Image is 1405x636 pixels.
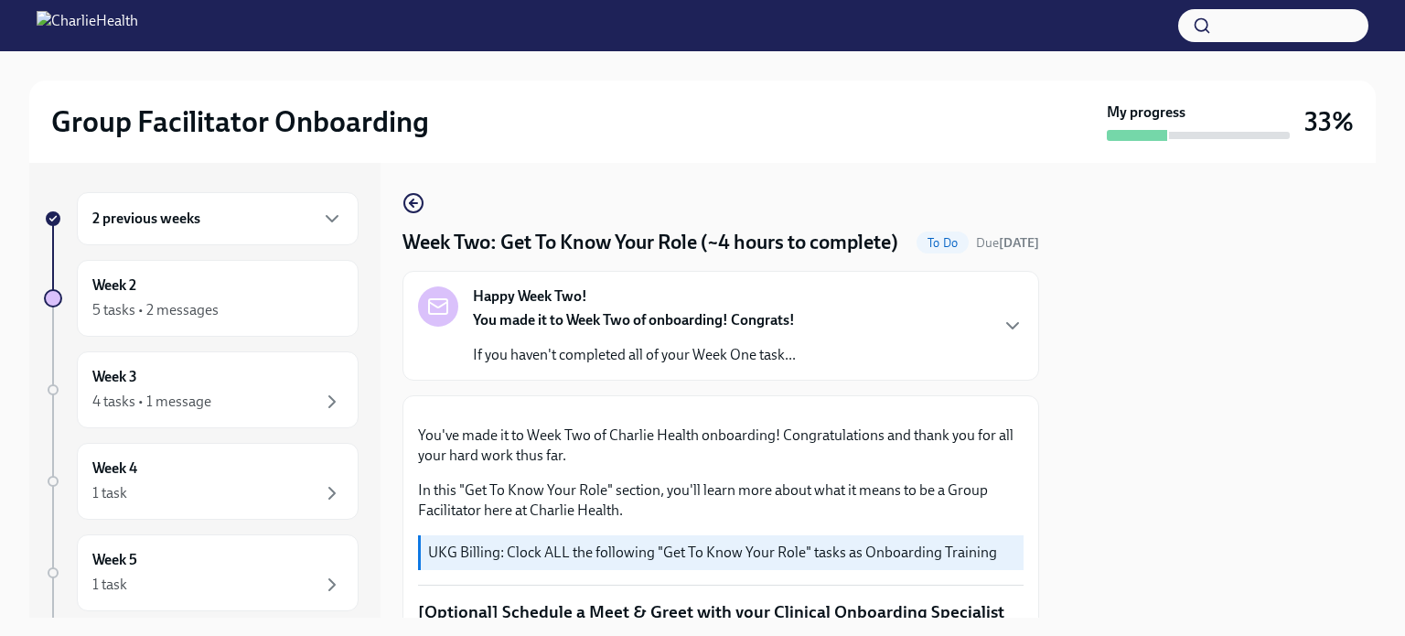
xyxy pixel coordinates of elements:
[92,458,137,479] h6: Week 4
[92,300,219,320] div: 5 tasks • 2 messages
[473,311,795,329] strong: You made it to Week Two of onboarding! Congrats!
[37,11,138,40] img: CharlieHealth
[418,480,1024,521] p: In this "Get To Know Your Role" section, you'll learn more about what it means to be a Group Faci...
[418,600,1024,624] p: [Optional] Schedule a Meet & Greet with your Clinical Onboarding Specialist
[473,286,587,307] strong: Happy Week Two!
[1304,105,1354,138] h3: 33%
[917,236,969,250] span: To Do
[92,275,136,296] h6: Week 2
[44,443,359,520] a: Week 41 task
[92,209,200,229] h6: 2 previous weeks
[44,260,359,337] a: Week 25 tasks • 2 messages
[999,235,1039,251] strong: [DATE]
[428,543,1016,563] p: UKG Billing: Clock ALL the following "Get To Know Your Role" tasks as Onboarding Training
[1107,102,1185,123] strong: My progress
[418,426,1024,466] p: You've made it to Week Two of Charlie Health onboarding! Congratulations and thank you for all yo...
[44,534,359,611] a: Week 51 task
[92,367,137,387] h6: Week 3
[92,550,137,570] h6: Week 5
[976,235,1039,251] span: Due
[473,345,796,365] p: If you haven't completed all of your Week One task...
[402,229,898,256] h4: Week Two: Get To Know Your Role (~4 hours to complete)
[51,103,429,140] h2: Group Facilitator Onboarding
[44,351,359,428] a: Week 34 tasks • 1 message
[77,192,359,245] div: 2 previous weeks
[92,392,211,412] div: 4 tasks • 1 message
[92,575,127,595] div: 1 task
[92,483,127,503] div: 1 task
